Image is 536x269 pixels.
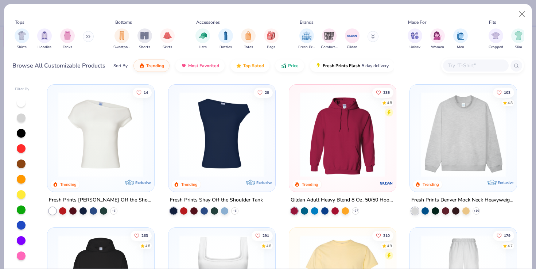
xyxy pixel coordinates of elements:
[139,63,145,69] img: trending.gif
[37,28,52,50] div: filter for Hoodies
[264,28,279,50] button: filter button
[321,28,338,50] div: filter for Comfort Colors
[431,45,444,50] span: Women
[113,28,130,50] button: filter button
[63,45,72,50] span: Tanks
[347,30,358,41] img: Gildan Image
[241,28,256,50] div: filter for Totes
[144,91,148,94] span: 14
[275,59,304,72] button: Price
[136,180,151,185] span: Exclusive
[504,234,510,238] span: 179
[310,59,394,72] button: Fresh Prints Flash5 day delivery
[323,63,360,69] span: Fresh Prints Flash
[15,28,29,50] div: filter for Shirts
[267,45,275,50] span: Bags
[268,92,360,177] img: af1e0f41-62ea-4e8f-9b2b-c8bb59fc549d
[267,31,275,40] img: Bags Image
[504,91,510,94] span: 103
[112,209,116,213] span: + 6
[372,231,393,241] button: Like
[244,45,253,50] span: Totes
[409,45,420,50] span: Unisex
[493,231,514,241] button: Like
[60,28,75,50] div: filter for Tanks
[298,45,315,50] span: Fresh Prints
[146,63,164,69] span: Trending
[379,176,394,191] img: Gildan logo
[408,19,426,26] div: Made For
[236,63,242,69] img: TopRated.gif
[17,45,27,50] span: Shirts
[175,59,225,72] button: Most Favorited
[170,196,263,205] div: Fresh Prints Shay Off the Shoulder Tank
[345,28,360,50] div: filter for Gildan
[241,28,256,50] button: filter button
[345,28,360,50] button: filter button
[387,243,392,249] div: 4.9
[12,61,105,70] div: Browse All Customizable Products
[140,31,149,40] img: Shorts Image
[492,31,500,40] img: Cropped Image
[474,209,479,213] span: + 10
[493,87,514,97] button: Like
[301,30,312,41] img: Fresh Prints Image
[133,59,170,72] button: Trending
[347,45,357,50] span: Gildan
[411,31,419,40] img: Unisex Image
[49,196,153,205] div: Fresh Prints [PERSON_NAME] Off the Shoulder Top
[18,31,26,40] img: Shirts Image
[199,31,207,40] img: Hats Image
[321,28,338,50] button: filter button
[489,28,503,50] button: filter button
[417,92,509,177] img: f5d85501-0dbb-4ee4-b115-c08fa3845d83
[113,28,130,50] div: filter for Sweatpants
[195,28,210,50] button: filter button
[63,31,71,40] img: Tanks Image
[115,19,132,26] div: Bottoms
[60,28,75,50] button: filter button
[453,28,468,50] button: filter button
[113,62,128,69] div: Sort By
[118,31,126,40] img: Sweatpants Image
[362,62,389,70] span: 5 day delivery
[199,45,207,50] span: Hats
[383,234,390,238] span: 310
[163,45,172,50] span: Skirts
[430,28,445,50] button: filter button
[453,28,468,50] div: filter for Men
[411,196,515,205] div: Fresh Prints Denver Mock Neck Heavyweight Sweatshirt
[515,45,522,50] span: Slim
[288,63,299,69] span: Price
[489,28,503,50] div: filter for Cropped
[498,180,513,185] span: Exclusive
[291,196,395,205] div: Gildan Adult Heavy Blend 8 Oz. 50/50 Hooded Sweatshirt
[515,7,529,21] button: Close
[230,59,269,72] button: Top Rated
[181,63,187,69] img: most_fav.gif
[176,92,268,177] img: 5716b33b-ee27-473a-ad8a-9b8687048459
[218,28,233,50] div: filter for Bottles
[353,209,358,213] span: + 37
[430,28,445,50] div: filter for Women
[40,31,48,40] img: Hoodies Image
[508,100,513,105] div: 4.8
[298,28,315,50] div: filter for Fresh Prints
[243,63,264,69] span: Top Rated
[489,45,503,50] span: Cropped
[324,30,335,41] img: Comfort Colors Image
[141,234,148,238] span: 263
[387,100,392,105] div: 4.8
[372,87,393,97] button: Like
[222,31,230,40] img: Bottles Image
[511,28,526,50] div: filter for Slim
[218,28,233,50] button: filter button
[160,28,175,50] div: filter for Skirts
[15,87,30,92] div: Filter By
[298,28,315,50] button: filter button
[163,31,172,40] img: Skirts Image
[315,63,321,69] img: flash.gif
[300,19,314,26] div: Brands
[38,45,51,50] span: Hoodies
[196,19,220,26] div: Accessories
